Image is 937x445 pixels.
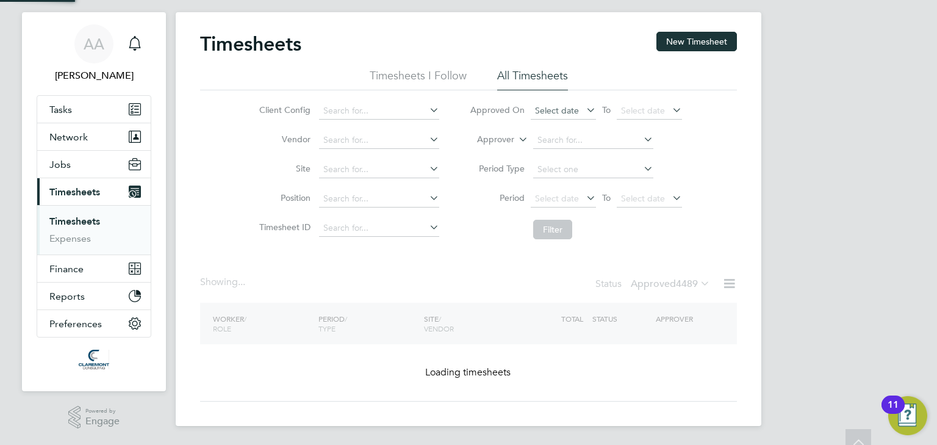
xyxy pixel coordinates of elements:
input: Search for... [319,161,439,178]
label: Vendor [256,134,311,145]
label: Period [470,192,525,203]
label: Approved [631,278,710,290]
div: Status [595,276,713,293]
span: Reports [49,291,85,302]
a: Go to home page [37,350,151,369]
span: Network [49,131,88,143]
button: Filter [533,220,572,239]
div: Showing [200,276,248,289]
button: New Timesheet [656,32,737,51]
span: Afzal Ahmed [37,68,151,83]
label: Period Type [470,163,525,174]
span: Select date [621,105,665,116]
a: Powered byEngage [68,406,120,429]
span: ... [238,276,245,288]
span: Select date [535,105,579,116]
span: Timesheets [49,186,100,198]
span: 4489 [676,278,698,290]
label: Client Config [256,104,311,115]
li: All Timesheets [497,68,568,90]
label: Approver [459,134,514,146]
span: To [598,190,614,206]
span: Preferences [49,318,102,330]
li: Timesheets I Follow [370,68,467,90]
span: Powered by [85,406,120,416]
button: Network [37,123,151,150]
input: Search for... [319,220,439,237]
input: Search for... [319,190,439,208]
a: Timesheets [49,215,100,227]
button: Preferences [37,310,151,337]
label: Timesheet ID [256,222,311,233]
input: Select one [533,161,653,178]
span: Engage [85,416,120,427]
span: Tasks [49,104,72,115]
a: AA[PERSON_NAME] [37,24,151,83]
button: Open Resource Center, 11 new notifications [888,396,927,435]
span: Finance [49,263,84,275]
img: claremontconsulting1-logo-retina.png [79,350,109,369]
a: Tasks [37,96,151,123]
label: Position [256,192,311,203]
span: Select date [621,193,665,204]
button: Jobs [37,151,151,178]
a: Expenses [49,233,91,244]
input: Search for... [533,132,653,149]
nav: Main navigation [22,12,166,391]
span: To [598,102,614,118]
span: Select date [535,193,579,204]
input: Search for... [319,132,439,149]
h2: Timesheets [200,32,301,56]
button: Timesheets [37,178,151,205]
label: Site [256,163,311,174]
span: Jobs [49,159,71,170]
div: Timesheets [37,205,151,255]
button: Finance [37,255,151,282]
span: AA [84,36,104,52]
label: Approved On [470,104,525,115]
div: 11 [888,405,899,421]
button: Reports [37,283,151,309]
input: Search for... [319,103,439,120]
